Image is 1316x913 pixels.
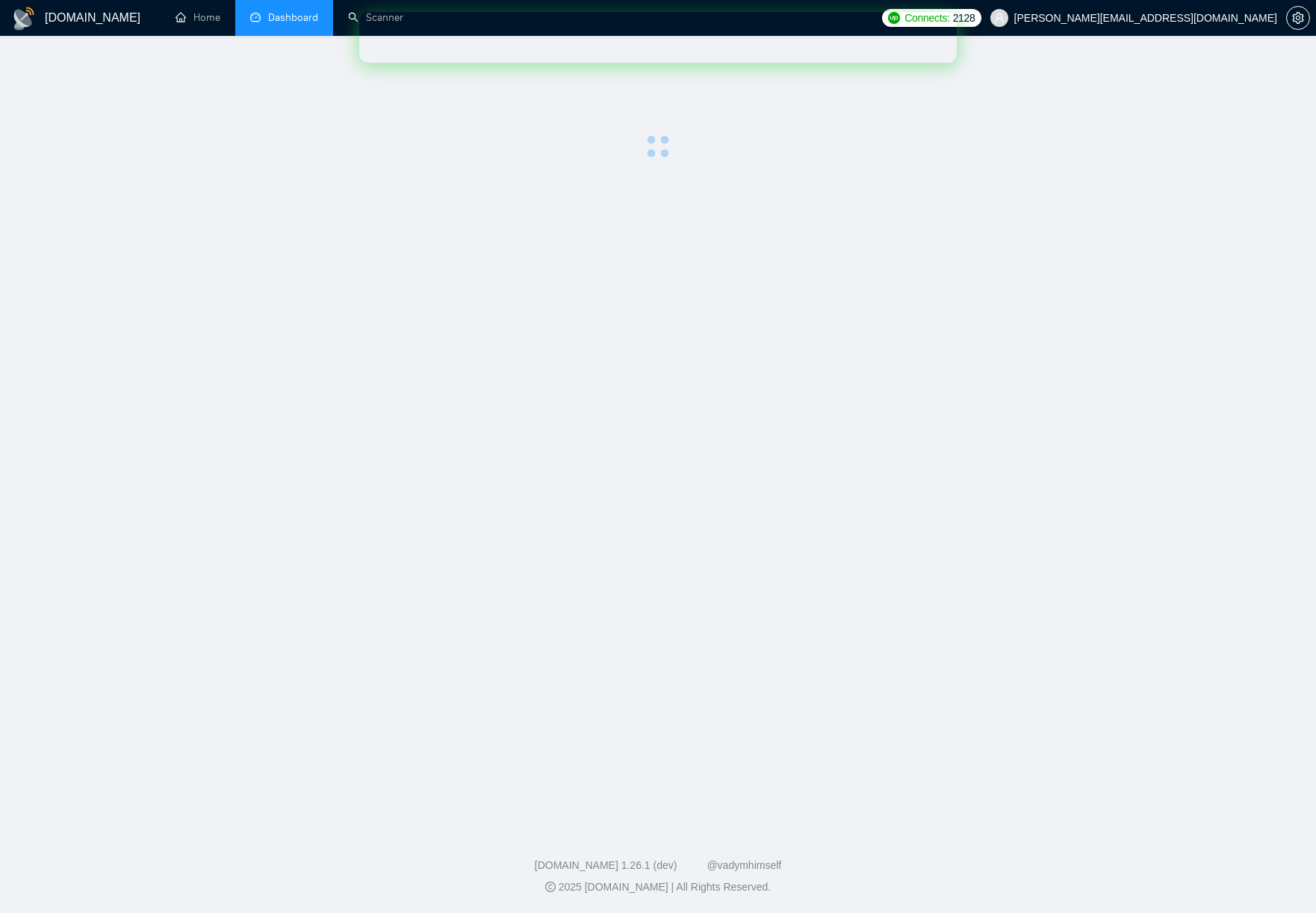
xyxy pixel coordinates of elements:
[535,859,677,871] a: [DOMAIN_NAME] 1.26.1 (dev)
[1287,12,1309,24] span: setting
[348,11,403,24] a: searchScanner
[707,859,781,871] a: @vadymhimself
[176,11,220,24] a: homeHome
[994,13,1005,23] span: user
[1265,862,1301,898] iframe: Intercom live chat
[268,11,318,24] span: Dashboard
[12,7,36,31] img: logo
[1286,6,1310,30] button: setting
[1286,12,1310,24] a: setting
[250,12,261,22] span: dashboard
[545,882,556,892] span: copyright
[904,10,949,26] span: Connects:
[953,10,975,26] span: 2128
[359,12,957,63] iframe: Intercom live chat баннер
[12,879,1304,895] div: 2025 [DOMAIN_NAME] | All Rights Reserved.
